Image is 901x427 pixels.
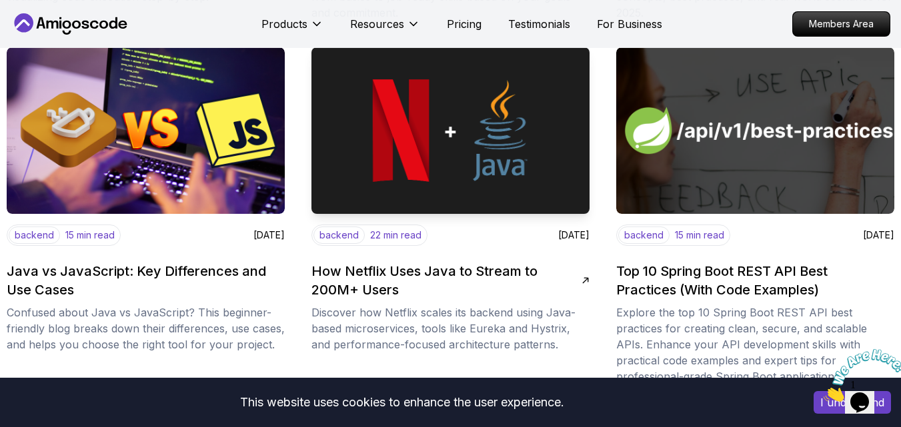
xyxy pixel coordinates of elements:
[10,388,794,417] div: This website uses cookies to enhance the user experience.
[311,262,582,299] h2: How Netflix Uses Java to Stream to 200M+ Users
[863,228,894,242] p: [DATE]
[7,304,285,352] p: Confused about Java vs JavaScript? This beginner-friendly blog breaks down their differences, use...
[814,391,891,414] button: Accept cookies
[5,5,11,17] span: 1
[253,228,285,242] p: [DATE]
[618,226,670,244] p: backend
[261,16,307,32] p: Products
[65,228,115,242] p: 15 min read
[311,304,590,352] p: Discover how Netflix scales its backend using Java-based microservices, tools like Eureka and Hys...
[597,16,662,32] a: For Business
[508,16,570,32] a: Testimonials
[558,228,590,242] p: [DATE]
[675,228,724,242] p: 15 min read
[616,47,894,214] img: image
[311,47,590,384] a: imagebackend22 min read[DATE]How Netflix Uses Java to Stream to 200M+ UsersDiscover how Netflix s...
[350,16,420,43] button: Resources
[792,11,890,37] a: Members Area
[261,16,323,43] button: Products
[9,226,60,244] p: backend
[7,47,285,214] img: image
[616,47,894,384] a: imagebackend15 min read[DATE]Top 10 Spring Boot REST API Best Practices (With Code Examples)Explo...
[7,262,277,299] h2: Java vs JavaScript: Key Differences and Use Cases
[350,16,404,32] p: Resources
[793,12,890,36] p: Members Area
[447,16,482,32] a: Pricing
[305,43,597,218] img: image
[818,344,901,407] iframe: chat widget
[370,228,421,242] p: 22 min read
[313,226,365,244] p: backend
[5,5,88,58] img: Chat attention grabber
[616,304,894,384] p: Explore the top 10 Spring Boot REST API best practices for creating clean, secure, and scalable A...
[7,47,285,384] a: imagebackend15 min read[DATE]Java vs JavaScript: Key Differences and Use CasesConfused about Java...
[616,262,886,299] h2: Top 10 Spring Boot REST API Best Practices (With Code Examples)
